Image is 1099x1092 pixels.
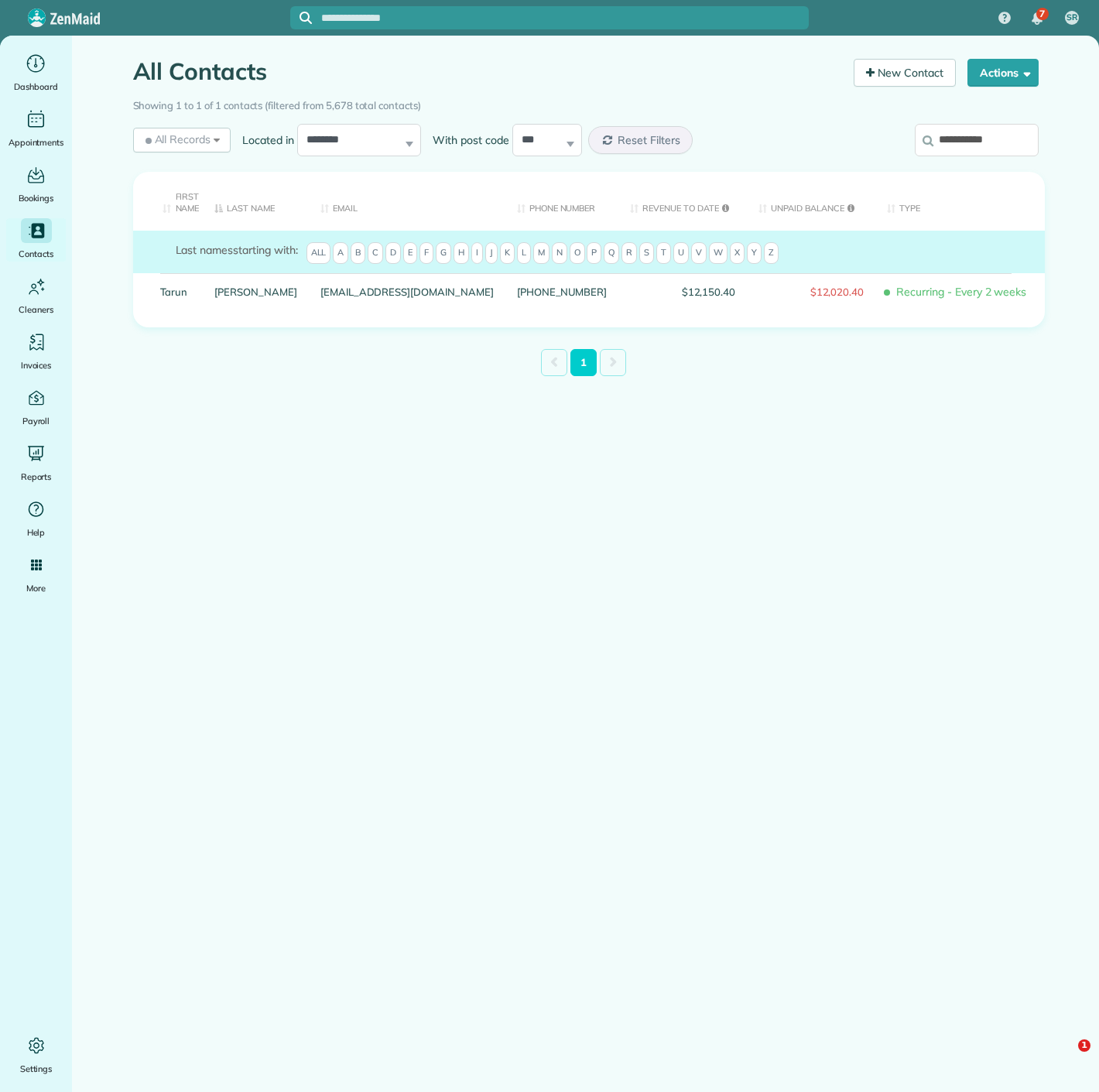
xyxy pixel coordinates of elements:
[500,242,515,264] span: K
[471,242,483,264] span: I
[368,242,383,264] span: C
[6,385,66,429] a: Payroll
[517,242,531,264] span: L
[19,246,53,262] span: Contacts
[758,286,864,297] span: $12,020.40
[1021,2,1053,36] div: 7 unread notifications
[6,51,66,94] a: Dashboard
[6,441,66,484] a: Reports
[133,92,1039,114] div: Showing 1 to 1 of 1 contacts (filtered from 5,678 total contacts)
[142,132,211,147] span: All Records
[6,274,66,317] a: Cleaners
[505,172,618,231] th: Phone number: activate to sort column ascending
[604,242,619,264] span: Q
[691,242,707,264] span: V
[385,242,401,264] span: D
[26,580,46,596] span: More
[133,59,843,84] h1: All Contacts
[709,242,728,264] span: W
[630,286,735,297] span: $12,150.40
[22,413,50,429] span: Payroll
[967,59,1039,87] button: Actions
[673,242,689,264] span: U
[552,242,567,264] span: N
[1039,8,1045,20] span: 7
[306,242,331,264] span: All
[533,242,549,264] span: M
[309,273,505,312] div: [EMAIL_ADDRESS][DOMAIN_NAME]
[747,242,762,264] span: Y
[203,172,309,231] th: Last Name: activate to sort column descending
[618,172,747,231] th: Revenue to Date: activate to sort column ascending
[14,79,58,94] span: Dashboard
[570,242,585,264] span: O
[351,242,365,264] span: B
[747,172,875,231] th: Unpaid Balance: activate to sort column ascending
[403,242,417,264] span: E
[309,172,505,231] th: Email: activate to sort column ascending
[333,242,348,264] span: A
[875,172,1044,231] th: Type: activate to sort column ascending
[1066,12,1077,24] span: SR
[6,330,66,373] a: Invoices
[6,218,66,262] a: Contacts
[1078,1039,1090,1052] span: 1
[505,273,618,312] div: [PHONE_NUMBER]
[887,279,1032,306] span: Recurring - Every 2 weeks
[176,243,234,257] span: Last names
[454,242,469,264] span: H
[231,132,297,148] label: Located in
[20,1061,53,1077] span: Settings
[436,242,451,264] span: G
[290,12,312,24] button: Focus search
[6,107,66,150] a: Appointments
[570,349,597,376] a: 1
[764,242,779,264] span: Z
[6,163,66,206] a: Bookings
[485,242,498,264] span: J
[21,469,52,484] span: Reports
[300,12,312,24] svg: Focus search
[21,358,52,373] span: Invoices
[160,286,192,297] a: Tarun
[639,242,654,264] span: S
[618,133,680,147] span: Reset Filters
[9,135,64,150] span: Appointments
[133,172,204,231] th: First Name: activate to sort column ascending
[6,1033,66,1077] a: Settings
[587,242,601,264] span: P
[419,242,433,264] span: F
[19,190,54,206] span: Bookings
[621,242,637,264] span: R
[27,525,46,540] span: Help
[176,242,298,258] label: starting with:
[1046,1039,1084,1077] iframe: Intercom live chat
[730,242,745,264] span: X
[656,242,671,264] span: T
[214,286,297,297] a: [PERSON_NAME]
[19,302,53,317] span: Cleaners
[6,497,66,540] a: Help
[854,59,956,87] a: New Contact
[421,132,512,148] label: With post code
